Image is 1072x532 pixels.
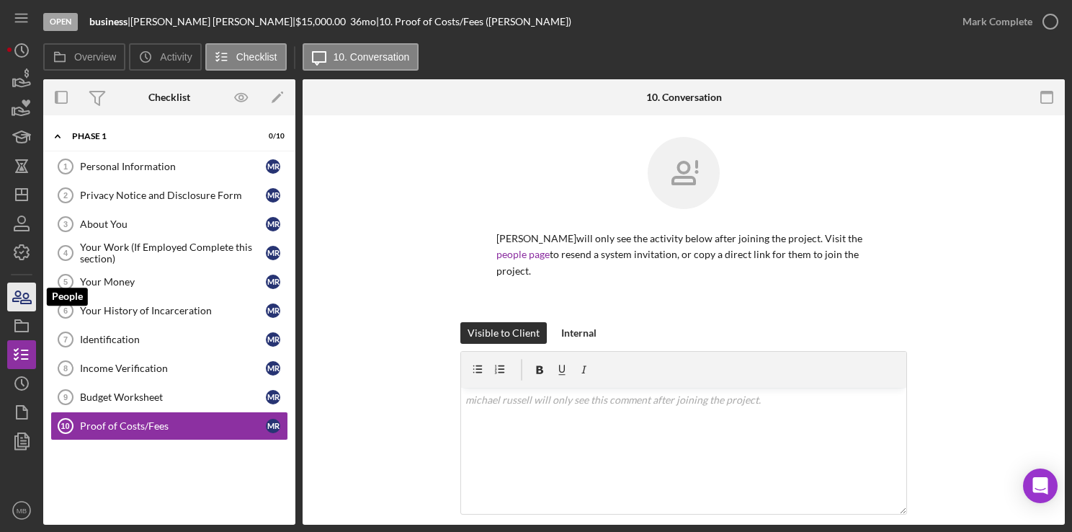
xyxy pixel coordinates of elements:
a: 6Your History of Incarcerationmr [50,296,288,325]
tspan: 5 [63,278,68,286]
div: m r [266,188,280,203]
div: m r [266,275,280,289]
a: 1Personal Informationmr [50,152,288,181]
a: 8Income Verificationmr [50,354,288,383]
tspan: 1 [63,162,68,171]
a: 10Proof of Costs/Feesmr [50,412,288,440]
div: 10. Conversation [646,92,722,103]
tspan: 10 [61,422,69,430]
button: Checklist [205,43,287,71]
div: Your Money [80,276,266,288]
div: Identification [80,334,266,345]
div: Visible to Client [468,322,540,344]
button: Internal [554,322,604,344]
div: Open [43,13,78,31]
div: m r [266,361,280,376]
div: About You [80,218,266,230]
button: Overview [43,43,125,71]
label: Overview [74,51,116,63]
a: 7Identificationmr [50,325,288,354]
label: Checklist [236,51,277,63]
div: m r [266,159,280,174]
tspan: 2 [63,191,68,200]
p: [PERSON_NAME] will only see the activity below after joining the project. Visit the to resend a s... [496,231,871,279]
div: m r [266,217,280,231]
a: 2Privacy Notice and Disclosure Formmr [50,181,288,210]
div: Personal Information [80,161,266,172]
div: m r [266,332,280,347]
div: 36 mo [350,16,376,27]
div: Mark Complete [962,7,1032,36]
div: [PERSON_NAME] [PERSON_NAME] | [130,16,295,27]
text: MB [17,507,27,515]
tspan: 7 [63,335,68,344]
div: m r [266,246,280,260]
button: Visible to Client [460,322,547,344]
div: Budget Worksheet [80,391,266,403]
div: m r [266,419,280,433]
tspan: 6 [63,306,68,315]
a: 4Your Work (If Employed Complete this section)mr [50,239,288,267]
tspan: 8 [63,364,68,373]
button: MB [7,496,36,525]
label: Activity [160,51,192,63]
button: Mark Complete [948,7,1065,36]
button: 10. Conversation [303,43,419,71]
a: 5Your Moneymr [50,267,288,296]
tspan: 4 [63,249,68,257]
div: Phase 1 [72,132,249,141]
div: | [89,16,130,27]
div: m r [266,303,280,318]
div: Income Verification [80,363,266,374]
a: 9Budget Worksheetmr [50,383,288,412]
tspan: 3 [63,220,68,229]
div: Proof of Costs/Fees [80,420,266,432]
div: Your Work (If Employed Complete this section) [80,241,266,265]
div: $15,000.00 [295,16,350,27]
tspan: 9 [63,393,68,402]
a: 3About Youmr [50,210,288,239]
div: Open Intercom Messenger [1023,469,1058,503]
label: 10. Conversation [334,51,410,63]
b: business [89,15,128,27]
div: Internal [561,322,597,344]
div: | 10. Proof of Costs/Fees ([PERSON_NAME]) [376,16,571,27]
div: Privacy Notice and Disclosure Form [80,190,266,201]
button: Activity [129,43,201,71]
div: Checklist [148,92,190,103]
div: m r [266,390,280,404]
a: people page [496,248,550,260]
div: Your History of Incarceration [80,305,266,316]
div: 0 / 10 [259,132,285,141]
